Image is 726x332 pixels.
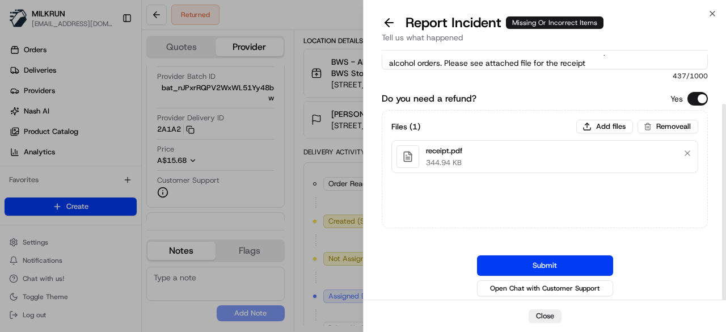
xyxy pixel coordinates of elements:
p: Report Incident [406,14,603,32]
button: Add files [576,120,633,133]
div: Missing Or Incorrect Items [506,16,603,29]
p: receipt.pdf [426,145,462,157]
button: Close [529,309,562,323]
p: 344.94 KB [426,158,462,168]
button: Submit [477,255,613,276]
p: Yes [670,93,683,104]
button: Open Chat with Customer Support [477,280,613,296]
h3: Files ( 1 ) [391,121,420,132]
div: Tell us what happened [382,32,708,51]
button: Remove file [679,145,695,161]
label: Do you need a refund? [382,92,476,106]
button: Removeall [638,120,698,133]
span: 437 /1000 [382,72,708,81]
